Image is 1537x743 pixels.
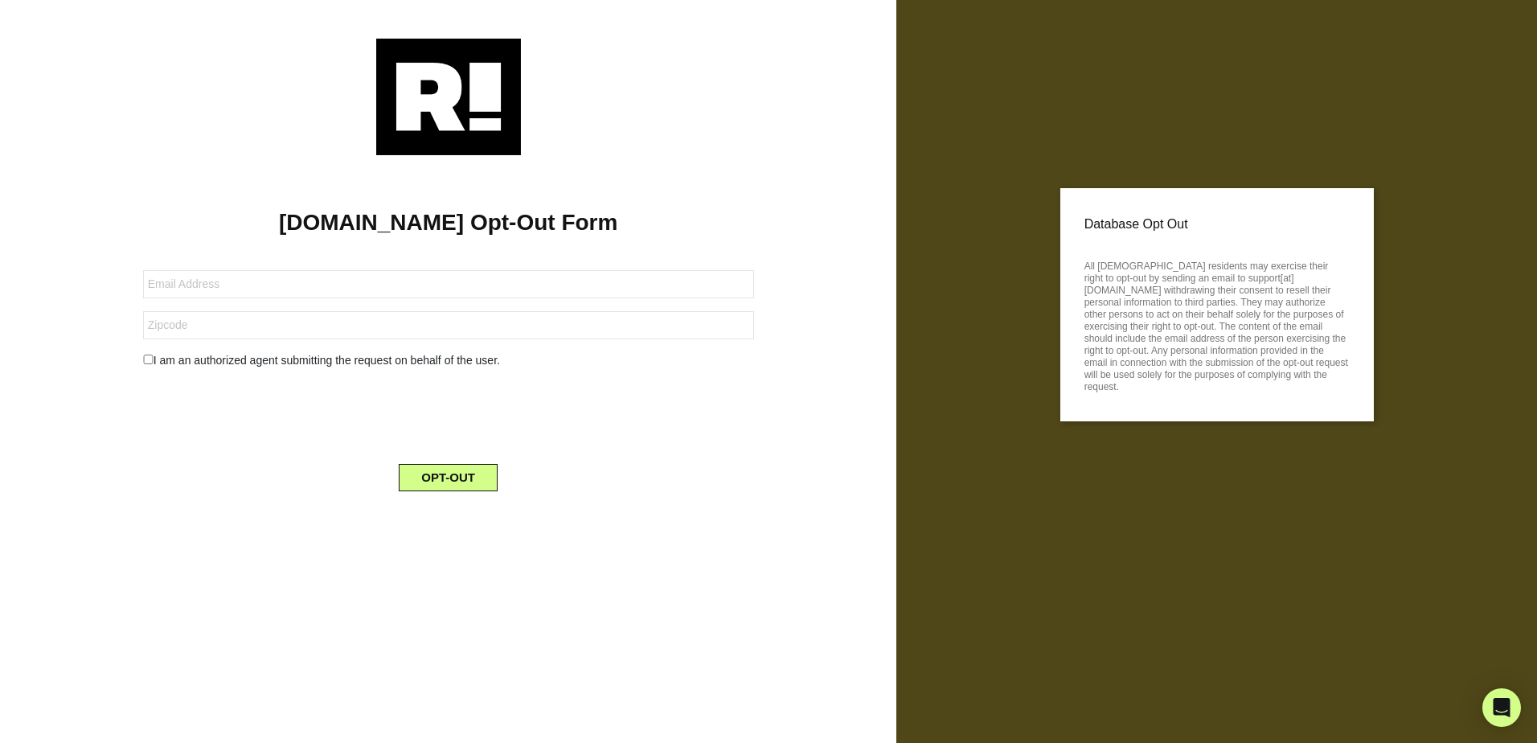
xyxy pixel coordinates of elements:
[131,352,766,369] div: I am an authorized agent submitting the request on behalf of the user.
[1482,688,1521,727] div: Open Intercom Messenger
[143,311,754,339] input: Zipcode
[143,270,754,298] input: Email Address
[1084,212,1350,236] p: Database Opt Out
[326,382,571,445] iframe: reCAPTCHA
[24,209,872,236] h1: [DOMAIN_NAME] Opt-Out Form
[376,39,521,155] img: Retention.com
[1084,256,1350,393] p: All [DEMOGRAPHIC_DATA] residents may exercise their right to opt-out by sending an email to suppo...
[399,464,498,491] button: OPT-OUT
